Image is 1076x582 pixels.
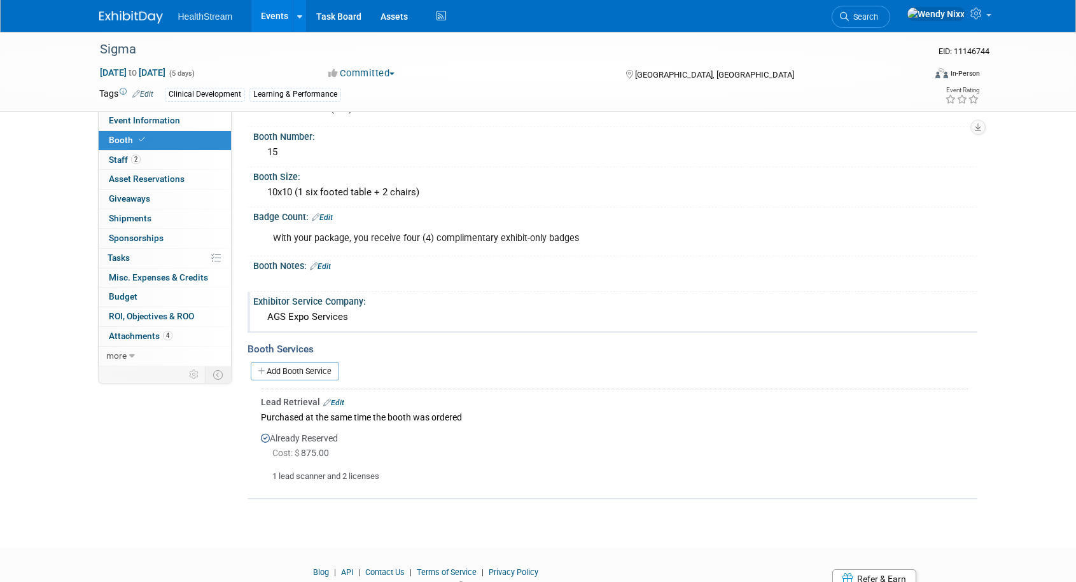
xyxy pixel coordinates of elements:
div: Booth Services [248,342,977,356]
span: more [106,350,127,361]
div: Sigma [95,38,905,61]
a: Budget [99,288,231,307]
a: Contact Us [365,567,405,577]
div: With your package, you receive four (4) complimentary exhibit-only badges [264,226,837,251]
span: Booth [109,135,148,145]
a: Shipments [99,209,231,228]
div: Lead Retrieval [261,396,968,408]
a: Sponsorships [99,229,231,248]
span: | [355,567,363,577]
a: Asset Reservations [99,170,231,189]
span: HealthStream [178,11,233,22]
a: Blog [313,567,329,577]
div: AGS Expo Services [263,307,968,327]
div: Already Reserved [261,426,968,483]
span: to [127,67,139,78]
span: Cost: $ [272,448,301,458]
a: Privacy Policy [489,567,538,577]
span: Shipments [109,213,151,223]
span: ROI, Objectives & ROO [109,311,194,321]
div: Purchased at the same time the booth was ordered [261,408,968,426]
div: Clinical Development [165,88,245,101]
a: Add Booth Service [251,362,339,380]
div: 15 [263,142,968,162]
div: Exhibitor Service Company: [253,292,977,308]
span: (5 days) [168,69,195,78]
a: Tasks [99,249,231,268]
span: | [331,567,339,577]
a: ROI, Objectives & ROO [99,307,231,326]
div: Event Rating [945,87,979,94]
div: In-Person [950,69,980,78]
span: Tasks [108,253,130,263]
span: Staff [109,155,141,165]
span: Event Information [109,115,180,125]
a: Attachments4 [99,327,231,346]
div: 10x10 (1 six footed table + 2 chairs) [263,183,968,202]
a: Event Information [99,111,231,130]
span: | [407,567,415,577]
span: [GEOGRAPHIC_DATA], [GEOGRAPHIC_DATA] [635,70,794,80]
div: 1 lead scanner and 2 licenses [261,461,968,483]
span: [DATE] [DATE] [99,67,166,78]
button: Committed [324,67,400,80]
img: Wendy Nixx [907,7,965,21]
span: Asset Reservations [109,174,185,184]
a: Search [832,6,890,28]
span: 2 [131,155,141,164]
div: Badge Count: [253,207,977,224]
span: Event ID: 11146744 [939,46,989,56]
a: Edit [310,262,331,271]
span: Attachments [109,331,172,341]
div: Booth Size: [253,167,977,183]
div: Booth Number: [253,127,977,143]
div: Event Format [849,66,981,85]
div: Booth Notes: [253,256,977,273]
span: 875.00 [272,448,334,458]
a: Edit [132,90,153,99]
a: Edit [323,398,344,407]
a: Giveaways [99,190,231,209]
td: Toggle Event Tabs [205,366,231,383]
span: Budget [109,291,137,301]
div: Learning & Performance [249,88,341,101]
a: API [341,567,353,577]
span: Misc. Expenses & Credits [109,272,208,282]
img: ExhibitDay [99,11,163,24]
a: Staff2 [99,151,231,170]
i: Booth reservation complete [139,136,145,143]
a: Misc. Expenses & Credits [99,268,231,288]
span: | [479,567,487,577]
a: more [99,347,231,366]
span: Search [849,12,878,22]
span: 4 [163,331,172,340]
td: Personalize Event Tab Strip [183,366,206,383]
span: Sponsorships [109,233,164,243]
a: Booth [99,131,231,150]
a: Edit [312,213,333,222]
span: Giveaways [109,193,150,204]
img: Format-Inperson.png [935,68,948,78]
a: Terms of Service [417,567,477,577]
td: Tags [99,87,153,102]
